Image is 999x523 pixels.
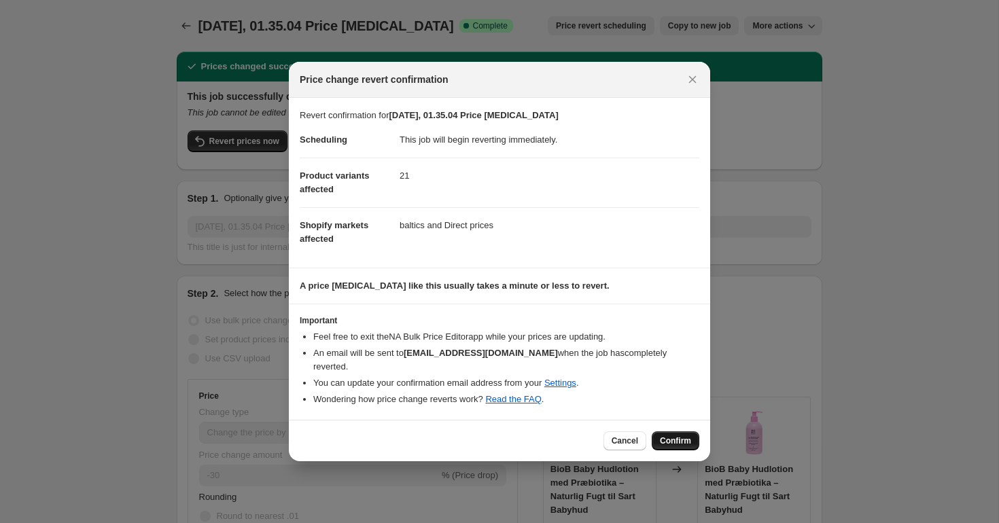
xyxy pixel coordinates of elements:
[400,158,699,194] dd: 21
[313,346,699,374] li: An email will be sent to when the job has completely reverted .
[652,431,699,450] button: Confirm
[660,435,691,446] span: Confirm
[400,122,699,158] dd: This job will begin reverting immediately.
[603,431,646,450] button: Cancel
[300,73,449,86] span: Price change revert confirmation
[300,315,699,326] h3: Important
[544,378,576,388] a: Settings
[313,330,699,344] li: Feel free to exit the NA Bulk Price Editor app while your prices are updating.
[300,220,368,244] span: Shopify markets affected
[683,70,702,89] button: Close
[300,281,610,291] b: A price [MEDICAL_DATA] like this usually takes a minute or less to revert.
[404,348,558,358] b: [EMAIL_ADDRESS][DOMAIN_NAME]
[612,435,638,446] span: Cancel
[485,394,541,404] a: Read the FAQ
[300,109,699,122] p: Revert confirmation for
[300,134,347,145] span: Scheduling
[313,376,699,390] li: You can update your confirmation email address from your .
[389,110,559,120] b: [DATE], 01.35.04 Price [MEDICAL_DATA]
[313,393,699,406] li: Wondering how price change reverts work? .
[400,207,699,243] dd: baltics and Direct prices
[300,170,370,194] span: Product variants affected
